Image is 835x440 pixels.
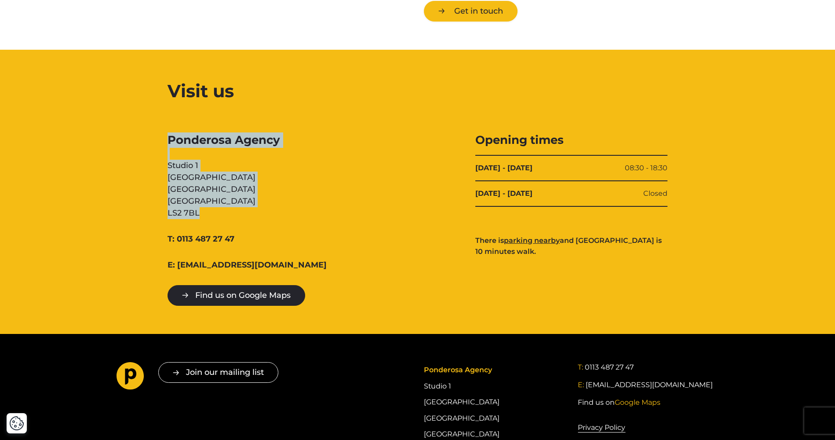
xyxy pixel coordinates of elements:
a: parking nearby [504,236,560,245]
span: Ponderosa Agency [424,366,492,374]
button: Get in touch [424,1,518,22]
b: [DATE] - [DATE] [475,163,532,173]
b: [DATE] - [DATE] [475,188,532,199]
a: 0113 487 27 47 [585,362,634,373]
a: Find us onGoogle Maps [578,397,660,408]
h3: Opening times [475,132,667,148]
a: [EMAIL_ADDRESS][DOMAIN_NAME] [586,380,713,390]
a: T: 0113 487 27 47 [168,233,234,245]
span: Google Maps [615,398,660,407]
span: Ponderosa Agency [168,132,360,148]
div: Studio 1 [GEOGRAPHIC_DATA] [GEOGRAPHIC_DATA] [GEOGRAPHIC_DATA] LS2 7BL [168,132,360,219]
a: Find us on Google Maps [168,285,305,306]
span: 08:30 - 18:30 [625,163,667,173]
img: Revisit consent button [9,416,24,431]
span: T: [578,363,583,371]
h2: Visit us [168,78,667,104]
span: Closed [643,188,667,199]
span: E: [578,381,584,389]
a: E: [EMAIL_ADDRESS][DOMAIN_NAME] [168,259,327,271]
p: There is and [GEOGRAPHIC_DATA] is 10 minutes walk. [475,235,667,257]
button: Join our mailing list [158,362,278,383]
a: Go to homepage [117,362,144,393]
button: Cookie Settings [9,416,24,431]
a: Privacy Policy [578,422,625,433]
